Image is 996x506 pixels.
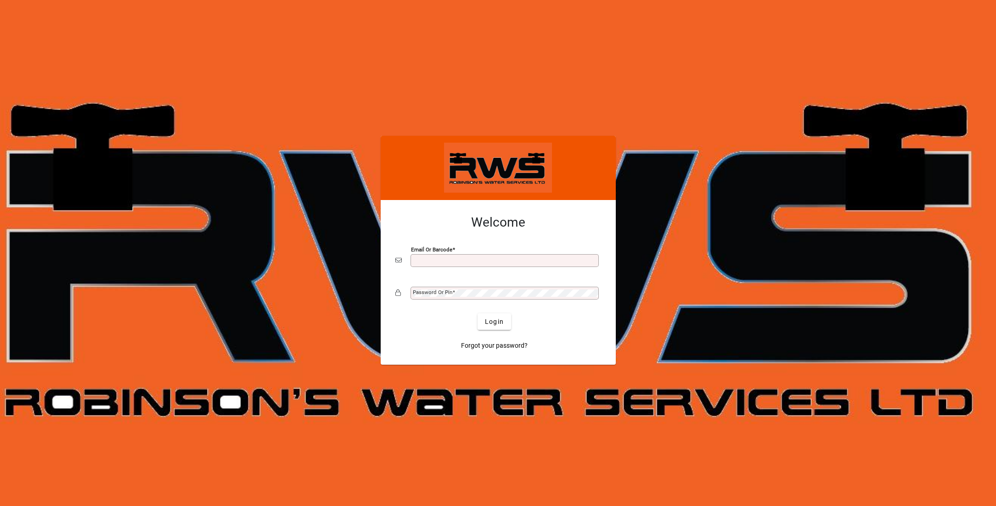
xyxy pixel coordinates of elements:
span: Login [485,317,504,327]
span: Forgot your password? [461,341,528,350]
mat-label: Email or Barcode [411,246,452,253]
a: Forgot your password? [457,337,531,354]
h2: Welcome [395,215,601,230]
button: Login [478,313,511,330]
mat-label: Password or Pin [413,289,452,295]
